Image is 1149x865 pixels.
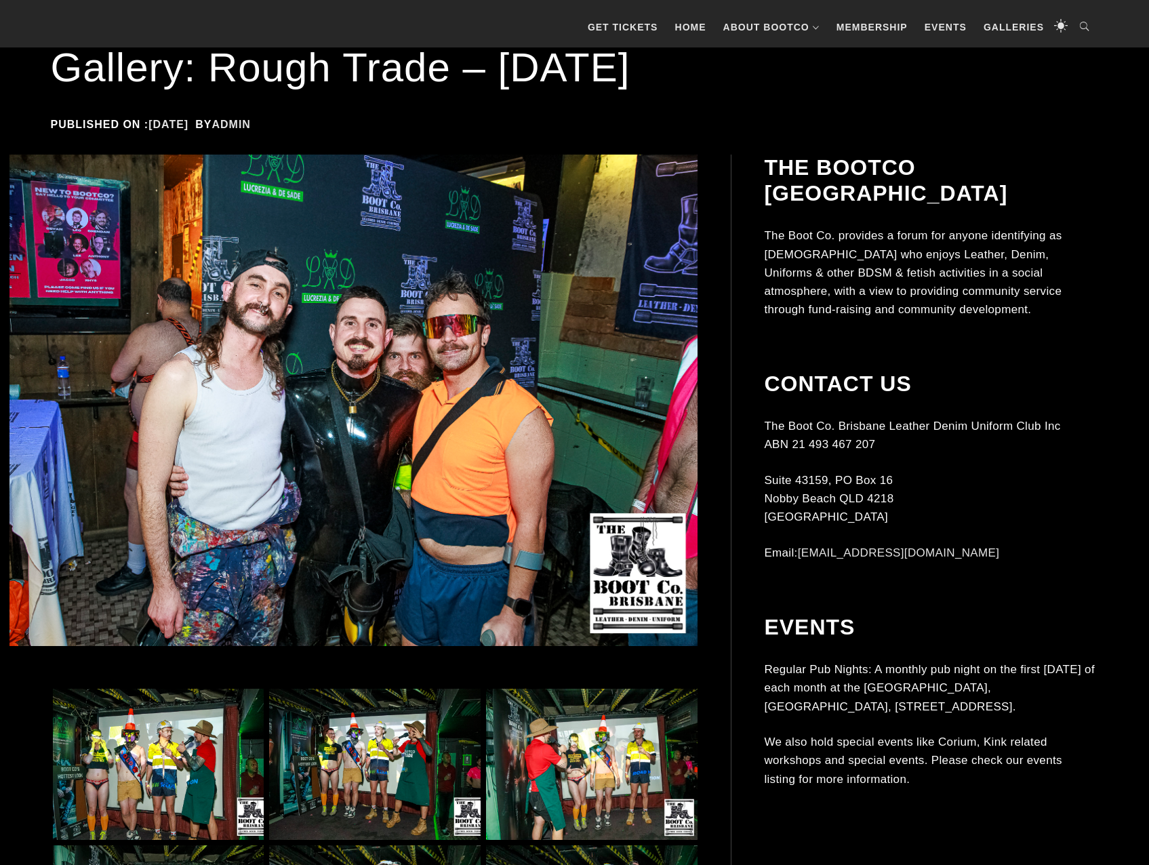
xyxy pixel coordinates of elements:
[830,7,914,47] a: Membership
[195,119,258,130] span: by
[764,371,1096,397] h2: Contact Us
[764,733,1096,788] p: We also hold special events like Corium, Kink related workshops and special events. Please check ...
[668,7,713,47] a: Home
[764,660,1096,716] p: Regular Pub Nights: A monthly pub night on the first [DATE] of each month at the [GEOGRAPHIC_DATA...
[51,119,196,130] span: Published on :
[798,546,1000,559] a: [EMAIL_ADDRESS][DOMAIN_NAME]
[764,471,1096,527] p: Suite 43159, PO Box 16 Nobby Beach QLD 4218 [GEOGRAPHIC_DATA]
[764,155,1096,207] h2: The BootCo [GEOGRAPHIC_DATA]
[148,119,188,130] a: [DATE]
[717,7,826,47] a: About BootCo
[211,119,250,130] a: admin
[51,41,1099,95] h1: Gallery: Rough Trade – [DATE]
[918,7,973,47] a: Events
[977,7,1051,47] a: Galleries
[764,544,1096,562] p: Email:
[764,226,1096,319] p: The Boot Co. provides a forum for anyone identifying as [DEMOGRAPHIC_DATA] who enjoys Leather, De...
[581,7,665,47] a: GET TICKETS
[764,614,1096,640] h2: Events
[764,417,1096,454] p: The Boot Co. Brisbane Leather Denim Uniform Club Inc ABN 21 493 467 207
